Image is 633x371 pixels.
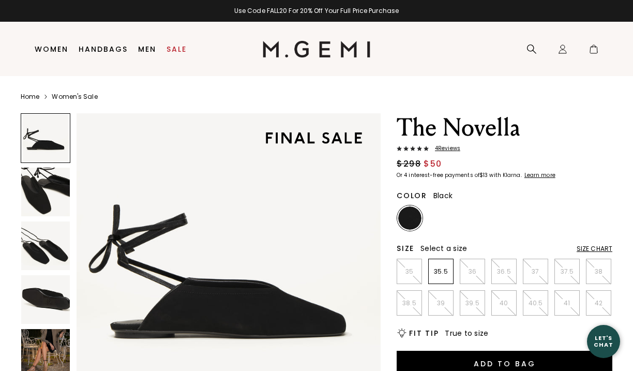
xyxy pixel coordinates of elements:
[586,299,611,307] p: 42
[397,113,612,142] h1: The Novella
[167,45,187,53] a: Sale
[460,268,485,276] p: 36
[253,120,374,156] img: final sale tag
[479,171,488,179] klarna-placement-style-amount: $13
[397,171,479,179] klarna-placement-style-body: Or 4 interest-free payments of
[52,93,97,101] a: Women's Sale
[21,168,70,216] img: The Novella
[398,206,421,230] img: Black
[263,41,371,57] img: M.Gemi
[587,335,620,348] div: Let's Chat
[429,145,460,152] span: 4 Review s
[492,299,516,307] p: 40
[21,275,70,324] img: The Novella
[523,268,548,276] p: 37
[397,191,427,200] h2: Color
[489,171,523,179] klarna-placement-style-body: with Klarna
[397,158,421,170] span: $298
[409,329,439,337] h2: Fit Tip
[524,171,555,179] klarna-placement-style-cta: Learn more
[397,299,421,307] p: 38.5
[445,328,488,338] span: True to size
[138,45,156,53] a: Men
[555,299,579,307] p: 41
[424,158,442,170] span: $50
[420,243,467,254] span: Select a size
[460,299,485,307] p: 39.5
[429,299,453,307] p: 39
[35,45,68,53] a: Women
[555,268,579,276] p: 37.5
[523,299,548,307] p: 40.5
[429,268,453,276] p: 35.5
[21,93,39,101] a: Home
[79,45,128,53] a: Handbags
[577,245,612,253] div: Size Chart
[397,145,612,154] a: 4Reviews
[397,268,421,276] p: 35
[397,244,414,253] h2: Size
[21,221,70,270] img: The Novella
[433,190,453,201] span: Black
[586,268,611,276] p: 38
[492,268,516,276] p: 36.5
[523,172,555,179] a: Learn more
